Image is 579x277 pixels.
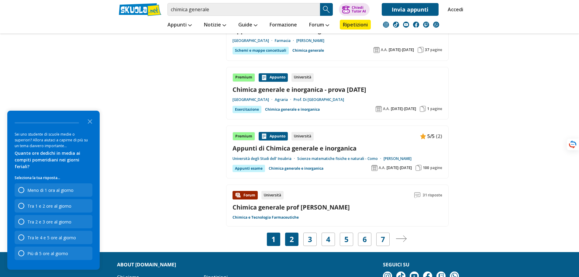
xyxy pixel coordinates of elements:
[233,38,275,43] a: [GEOGRAPHIC_DATA]
[271,235,276,244] span: 1
[297,156,384,161] a: Scienze matematiche fisiche e naturali - Como
[396,235,407,242] img: Pagina successiva
[27,251,68,256] div: Più di 5 ore al giorno
[15,183,92,197] div: Meno di 1 ora al giorno
[326,235,330,244] a: 4
[415,165,422,171] img: Pagine
[233,47,289,54] div: Schemi e mappe concettuali
[393,22,399,28] img: tiktok
[166,20,193,31] a: Appunti
[15,199,92,213] div: Tra 1 e 2 ore al giorno
[308,235,312,244] a: 3
[15,231,92,244] div: Tra le 4 e 5 ore al giorno
[84,115,96,127] button: Close the survey
[261,74,267,81] img: Appunti contenuto
[381,47,388,52] span: A.A.
[27,187,74,193] div: Meno di 1 ora al giorno
[291,73,314,82] div: Università
[396,235,407,244] a: Pagina successiva
[389,47,414,52] span: [DATE]-[DATE]
[383,106,390,111] span: A.A.
[275,38,296,43] a: Farmacia
[15,247,92,260] div: Più di 5 ore al giorno
[27,219,71,225] div: Tra 2 e 3 ore al giorno
[117,261,176,268] strong: About [DOMAIN_NAME]
[379,165,385,170] span: A.A.
[352,6,366,13] div: Chiedi Tutor AI
[202,20,228,31] a: Notizie
[27,235,76,241] div: Tra le 4 e 5 ore al giorno
[427,106,429,111] span: 1
[265,106,320,113] a: Chimica generale e inorganica
[27,203,71,209] div: Tra 1 e 2 ore al giorno
[382,3,439,16] a: Invia appunti
[381,235,385,244] a: 7
[292,47,324,54] a: Chimica generale
[448,3,460,16] a: Accedi
[269,165,323,172] a: Chimica generale e inorganica
[233,73,255,82] div: Premium
[268,20,298,31] a: Formazione
[430,165,442,170] span: pagine
[376,106,382,112] img: Anno accademico
[413,22,419,28] img: facebook
[383,261,409,268] strong: Seguici su
[430,106,442,111] span: pagine
[418,47,424,53] img: Pagine
[420,106,426,112] img: Pagine
[430,47,442,52] span: pagine
[235,192,241,198] img: Forum contenuto
[383,22,389,28] img: instagram
[420,133,426,139] img: Appunti contenuto
[261,191,284,199] div: Università
[425,47,429,52] span: 37
[436,132,442,140] span: (2)
[275,97,294,102] a: Agraria
[423,165,429,170] span: 100
[294,97,344,102] a: Prof. Di [GEOGRAPHIC_DATA]
[291,132,314,140] div: Università
[433,22,439,28] img: WhatsApp
[233,97,275,102] a: [GEOGRAPHIC_DATA]
[423,191,442,199] span: 31 risposte
[233,85,442,94] a: Chimica generale e inorganica - prova [DATE]
[387,165,412,170] span: [DATE]-[DATE]
[259,132,288,140] div: Appunto
[259,73,288,82] div: Appunto
[233,165,265,172] div: Appunti esame
[290,235,294,244] a: 2
[15,131,92,149] div: Sei uno studente di scuole medie o superiori? Allora aiutaci a capirne di più su un tema davvero ...
[374,47,380,53] img: Anno accademico
[15,215,92,228] div: Tra 2 e 3 ore al giorno
[363,235,367,244] a: 6
[339,3,370,16] button: ChiediTutor AI
[391,106,416,111] span: [DATE]-[DATE]
[427,132,435,140] span: 5/5
[403,22,409,28] img: youtube
[233,106,261,113] div: Esercitazione
[226,233,449,246] nav: Navigazione pagine
[261,133,267,139] img: Appunti contenuto
[308,20,331,31] a: Forum
[340,20,371,29] a: Ripetizioni
[322,5,331,14] img: Cerca appunti, riassunti o versioni
[423,22,429,28] img: twitch
[296,38,324,43] a: [PERSON_NAME]
[237,20,259,31] a: Guide
[233,215,299,220] a: Chimica e Tecnologia Farmaceutiche
[15,150,92,170] div: Quante ore dedichi in media ai compiti pomeridiani nei giorni feriali?
[167,3,320,16] input: Cerca appunti, riassunti o versioni
[233,203,350,211] a: Chimica generale prof [PERSON_NAME]
[233,132,255,140] div: Premium
[233,144,442,152] a: Appunti di Chimica generale e inorganica
[344,235,349,244] a: 5
[15,175,92,181] p: Seleziona la tua risposta...
[233,191,258,199] div: Forum
[371,165,377,171] img: Anno accademico
[384,156,412,161] a: [PERSON_NAME]
[233,156,297,161] a: Università degli Studi dell' Insubria
[7,111,100,270] div: Survey
[414,192,420,198] img: Commenti lettura
[320,3,333,16] button: Search Button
